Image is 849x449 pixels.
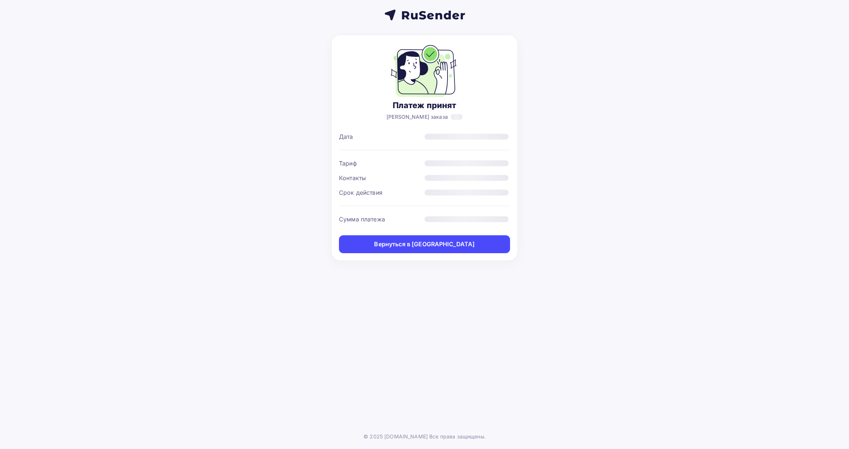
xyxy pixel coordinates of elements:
div: © 2025 [DOMAIN_NAME] Все права защищены. [363,433,486,440]
span: [PERSON_NAME] заказа [386,113,448,121]
div: Контакты [339,174,424,182]
div: Срок действия [339,188,424,197]
div: Дата [339,132,424,141]
div: Тариф [339,159,424,168]
div: Вернуться в [GEOGRAPHIC_DATA] [374,240,475,248]
div: Сумма платежа [339,215,424,224]
div: Платеж принят [386,100,463,110]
